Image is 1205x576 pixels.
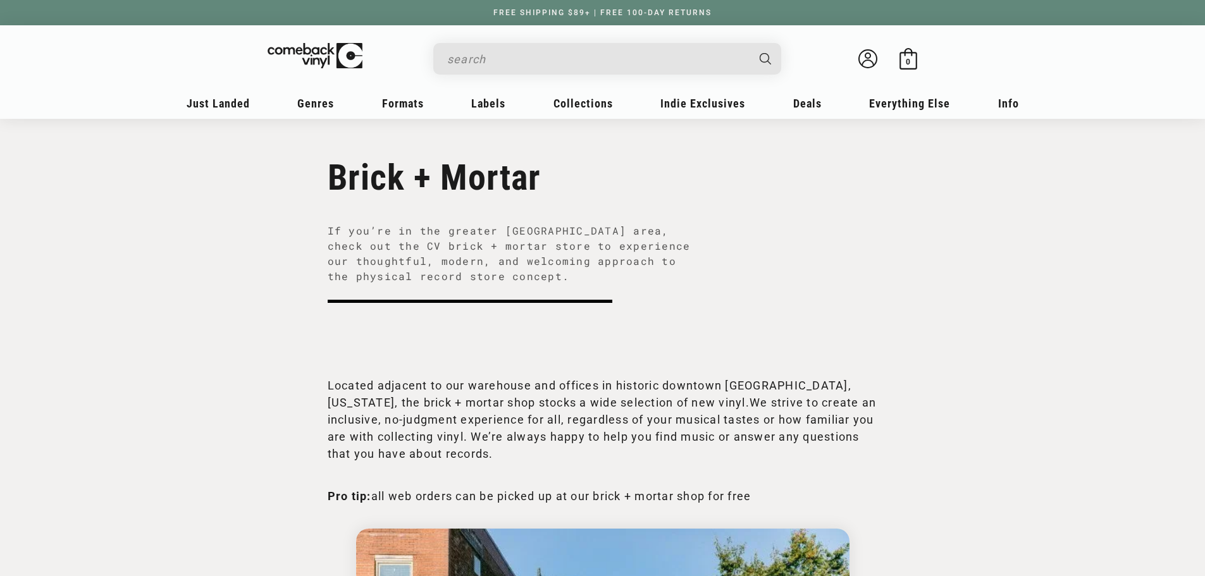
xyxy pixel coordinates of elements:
[382,97,424,110] span: Formats
[328,489,371,503] strong: Pro tip:
[748,43,782,75] button: Search
[471,97,505,110] span: Labels
[328,377,878,462] p: We strive to create an inclusive, no-judgment experience for all, regardless of your musical tast...
[906,57,910,66] span: 0
[481,8,724,17] a: FREE SHIPPING $89+ | FREE 100-DAY RETURNS
[998,97,1019,110] span: Info
[869,97,950,110] span: Everything Else
[328,157,878,199] h1: Brick + Mortar
[328,379,851,409] span: Located adjacent to our warehouse and offices in historic downtown [GEOGRAPHIC_DATA], [US_STATE],...
[447,46,747,72] input: search
[433,43,781,75] div: Search
[187,97,250,110] span: Just Landed
[793,97,822,110] span: Deals
[328,223,691,284] span: If you’re in the greater [GEOGRAPHIC_DATA] area, check out the CV brick + mortar store to experie...
[328,487,878,505] p: all web orders can be picked up at our brick + mortar shop for free
[553,97,613,110] span: Collections
[297,97,334,110] span: Genres
[660,97,745,110] span: Indie Exclusives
